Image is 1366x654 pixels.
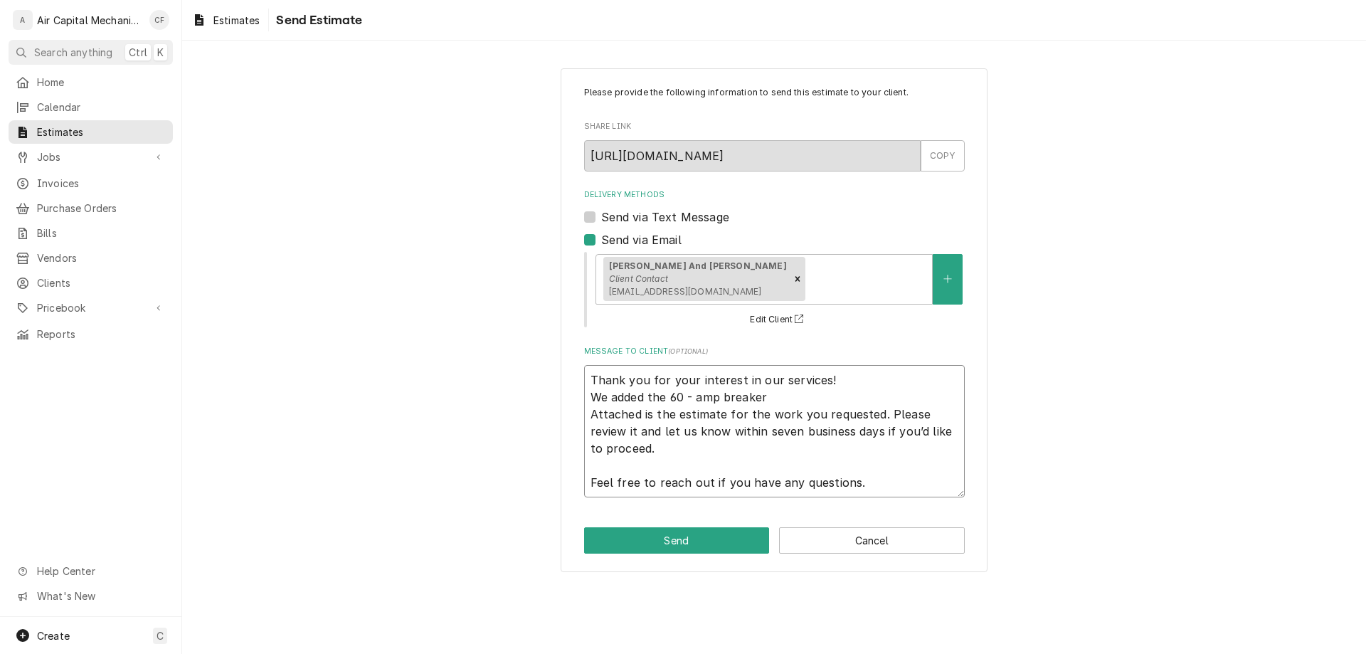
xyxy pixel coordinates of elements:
div: CF [149,10,169,30]
div: Button Group [584,527,965,554]
strong: [PERSON_NAME] And [PERSON_NAME] [609,260,787,271]
a: Vendors [9,246,173,270]
span: Vendors [37,250,166,265]
span: Create [37,630,70,642]
a: Home [9,70,173,94]
textarea: Thank you for your interest in our services! We added the 60 - amp breaker Attached is the estima... [584,365,965,497]
div: Air Capital Mechanical [37,13,142,28]
a: Reports [9,322,173,346]
div: Share Link [584,121,965,172]
span: What's New [37,589,164,603]
span: Jobs [37,149,144,164]
div: Estimate Send [561,68,988,572]
span: Ctrl [129,45,147,60]
button: Search anythingCtrlK [9,40,173,65]
span: Estimates [37,125,166,139]
svg: Create New Contact [943,274,952,284]
span: Pricebook [37,300,144,315]
em: Client Contact [609,273,668,284]
a: Bills [9,221,173,245]
a: Clients [9,271,173,295]
span: Home [37,75,166,90]
button: COPY [921,140,965,172]
div: Button Group Row [584,527,965,554]
a: Go to What's New [9,584,173,608]
span: Bills [37,226,166,241]
a: Go to Help Center [9,559,173,583]
span: Reports [37,327,166,342]
button: Create New Contact [933,254,963,305]
span: Estimates [213,13,260,28]
p: Please provide the following information to send this estimate to your client. [584,86,965,99]
div: Delivery Methods [584,189,965,328]
label: Send via Text Message [601,209,729,226]
span: Calendar [37,100,166,115]
a: Purchase Orders [9,196,173,220]
a: Estimates [186,9,265,32]
a: Go to Pricebook [9,296,173,320]
button: Send [584,527,770,554]
span: C [157,628,164,643]
a: Calendar [9,95,173,119]
span: K [157,45,164,60]
div: Charles Faure's Avatar [149,10,169,30]
label: Send via Email [601,231,682,248]
label: Share Link [584,121,965,132]
div: Estimate Send Form [584,86,965,497]
div: Remove [object Object] [790,257,805,301]
span: ( optional ) [668,347,708,355]
span: Send Estimate [272,11,362,30]
span: Search anything [34,45,112,60]
label: Message to Client [584,346,965,357]
a: Invoices [9,172,173,195]
a: Estimates [9,120,173,144]
button: Edit Client [748,311,810,329]
span: [EMAIL_ADDRESS][DOMAIN_NAME] [609,286,761,297]
button: Cancel [779,527,965,554]
span: Clients [37,275,166,290]
a: Go to Jobs [9,145,173,169]
div: A [13,10,33,30]
span: Help Center [37,564,164,579]
label: Delivery Methods [584,189,965,201]
span: Invoices [37,176,166,191]
span: Purchase Orders [37,201,166,216]
div: Message to Client [584,346,965,497]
